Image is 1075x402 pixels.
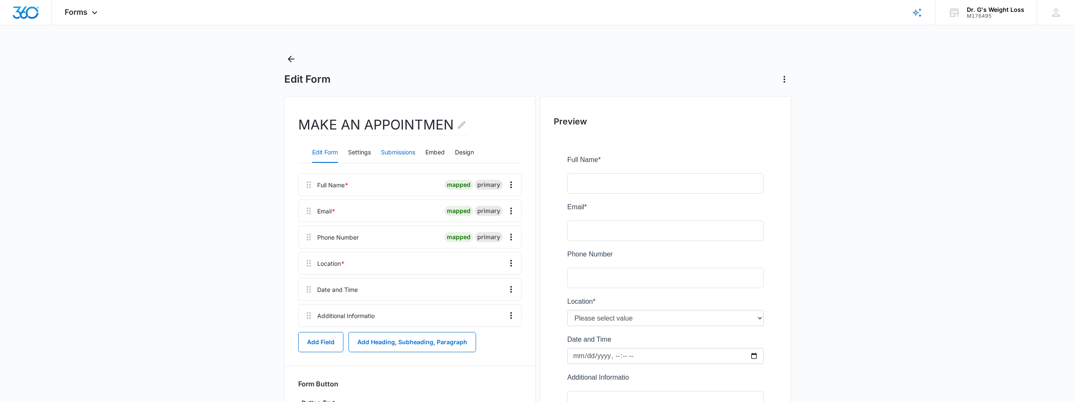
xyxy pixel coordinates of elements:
div: Location [317,259,345,268]
h1: Edit Form [284,73,331,86]
h2: Preview [554,115,777,128]
div: Full Name [317,181,348,189]
h2: MAKE AN APPOINTMEN [298,115,467,135]
div: primary [475,206,503,216]
span: Forms [65,8,87,16]
div: Date and Time [317,285,358,294]
button: Add Field [298,332,343,352]
button: Embed [425,143,445,163]
div: account id [967,13,1024,19]
div: mapped [444,180,473,190]
button: Actions [778,73,791,86]
button: Overflow Menu [504,204,518,218]
div: Phone Number [317,233,359,242]
div: Email [317,207,335,216]
h3: Form Button [298,380,338,388]
div: Additional Informatio [317,311,375,320]
iframe: reCAPTCHA [167,260,275,286]
div: mapped [444,206,473,216]
div: mapped [444,232,473,242]
button: Submissions [381,143,415,163]
button: Overflow Menu [504,178,518,192]
button: Overflow Menu [504,230,518,244]
span: BOOK AN APPOINTMENT [5,269,86,276]
button: Edit Form Name [457,115,467,135]
button: Overflow Menu [504,256,518,270]
button: Back [284,52,298,66]
button: Overflow Menu [504,309,518,322]
div: primary [475,232,503,242]
button: Design [455,143,474,163]
button: Add Heading, Subheading, Paragraph [348,332,476,352]
div: account name [967,6,1024,13]
button: Settings [348,143,371,163]
button: Overflow Menu [504,283,518,296]
button: Edit Form [312,143,338,163]
div: primary [475,180,503,190]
